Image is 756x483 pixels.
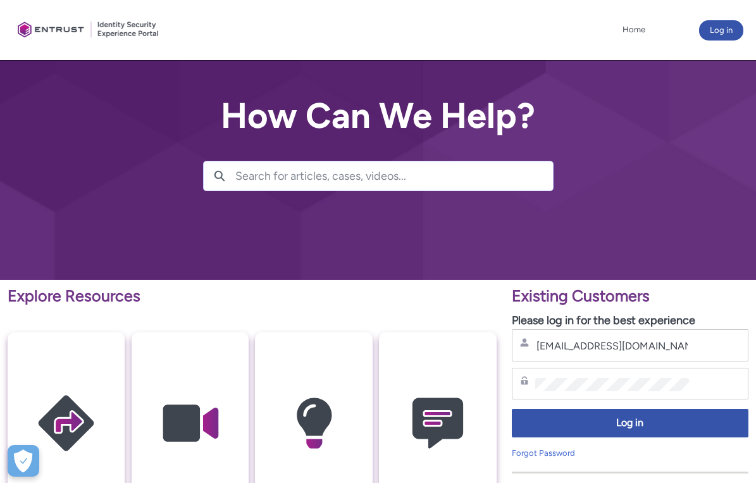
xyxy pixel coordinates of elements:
[8,284,497,308] p: Explore Resources
[619,20,648,39] a: Home
[8,445,39,477] div: Cookie Preferences
[699,20,743,41] button: Log in
[512,284,748,308] p: Existing Customers
[520,416,740,430] span: Log in
[8,445,39,477] button: Open Preferences
[204,161,235,191] button: Search
[512,448,575,458] a: Forgot Password
[203,96,554,135] h2: How Can We Help?
[235,161,553,191] input: Search for articles, cases, videos...
[535,339,690,353] input: Username
[512,312,748,329] p: Please log in for the best experience
[512,409,748,437] button: Log in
